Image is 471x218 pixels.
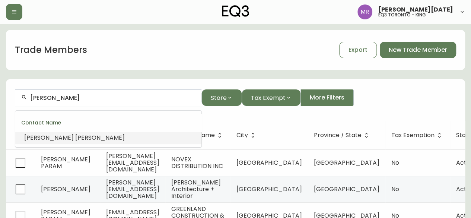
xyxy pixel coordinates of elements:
button: Tax Exempt [242,89,300,106]
span: Export [349,46,367,54]
h5: eq3 toronto - king [378,13,426,17]
span: Province / State [314,133,362,138]
span: [PERSON_NAME] Architecture + Interior [171,178,221,200]
input: Search [30,94,195,101]
span: [GEOGRAPHIC_DATA] [236,158,302,167]
span: [PERSON_NAME] PARAM [41,155,90,170]
img: logo [222,5,249,17]
button: More Filters [300,89,354,106]
button: Export [339,42,377,58]
span: More Filters [310,94,344,102]
span: Province / State [314,132,371,139]
span: [PERSON_NAME][EMAIL_ADDRESS][DOMAIN_NAME] [106,178,159,200]
span: [GEOGRAPHIC_DATA] [236,185,302,193]
span: Tax Exemption [391,132,444,139]
span: No [391,158,399,167]
h1: Trade Members [15,44,87,56]
img: 433a7fc21d7050a523c0a08e44de74d9 [357,4,372,19]
span: Tax Exemption [391,133,435,138]
span: [PERSON_NAME] [41,185,90,193]
button: Store [201,89,242,106]
span: [PERSON_NAME][EMAIL_ADDRESS][DOMAIN_NAME] [106,152,159,174]
span: City [236,133,248,138]
span: [PERSON_NAME][DATE] [378,7,453,13]
div: Contact Name [15,114,201,132]
span: [PERSON_NAME] [24,133,74,142]
span: [GEOGRAPHIC_DATA] [314,158,379,167]
button: New Trade Member [380,42,456,58]
span: NOVEX DISTRIBUTION INC [171,155,223,170]
span: No [391,185,399,193]
span: [PERSON_NAME] [75,133,125,142]
span: City [236,132,258,139]
span: Tax Exempt [251,93,286,102]
span: Store [211,93,227,102]
span: New Trade Member [389,46,447,54]
span: [GEOGRAPHIC_DATA] [314,185,379,193]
